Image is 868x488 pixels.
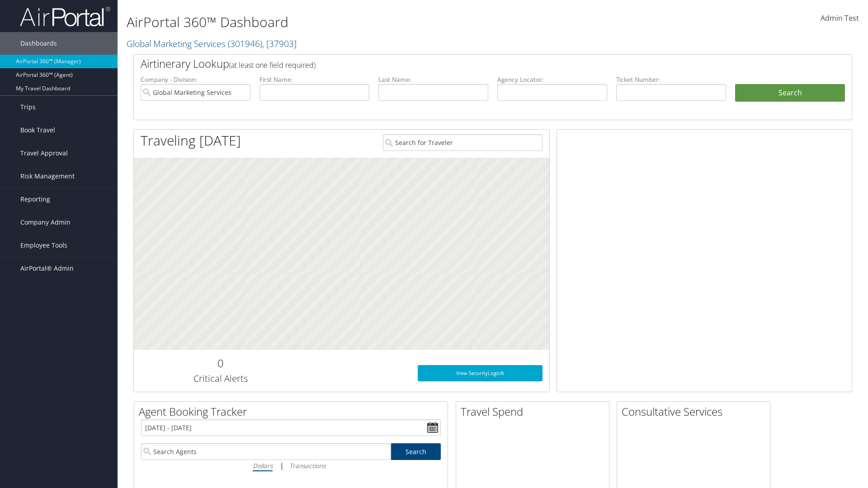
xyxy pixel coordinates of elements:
[262,38,297,50] span: , [ 37903 ]
[20,6,110,27] img: airportal-logo.png
[821,5,859,33] a: Admin Test
[141,460,441,471] div: |
[141,372,300,385] h3: Critical Alerts
[418,365,542,381] a: View SecurityLogic®
[20,257,74,280] span: AirPortal® Admin
[253,461,273,470] i: Dollars
[735,84,845,102] button: Search
[259,75,369,84] label: First Name:
[20,188,50,211] span: Reporting
[622,404,770,419] h2: Consultative Services
[229,60,316,70] span: (at least one field required)
[391,443,441,460] a: Search
[461,404,609,419] h2: Travel Spend
[616,75,726,84] label: Ticket Number:
[20,211,71,234] span: Company Admin
[383,134,542,151] input: Search for Traveler
[20,32,57,55] span: Dashboards
[20,234,67,257] span: Employee Tools
[20,165,75,188] span: Risk Management
[141,131,241,150] h1: Traveling [DATE]
[141,75,250,84] label: Company - Division:
[821,13,859,23] span: Admin Test
[378,75,488,84] label: Last Name:
[141,443,391,460] input: Search Agents
[139,404,448,419] h2: Agent Booking Tracker
[20,142,68,164] span: Travel Approval
[141,356,300,371] h2: 0
[127,13,615,32] h1: AirPortal 360™ Dashboard
[289,461,325,470] i: Transactions
[141,56,785,71] h2: Airtinerary Lookup
[228,38,262,50] span: ( 301946 )
[20,119,55,141] span: Book Travel
[20,96,36,118] span: Trips
[127,38,297,50] a: Global Marketing Services
[497,75,607,84] label: Agency Locator:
